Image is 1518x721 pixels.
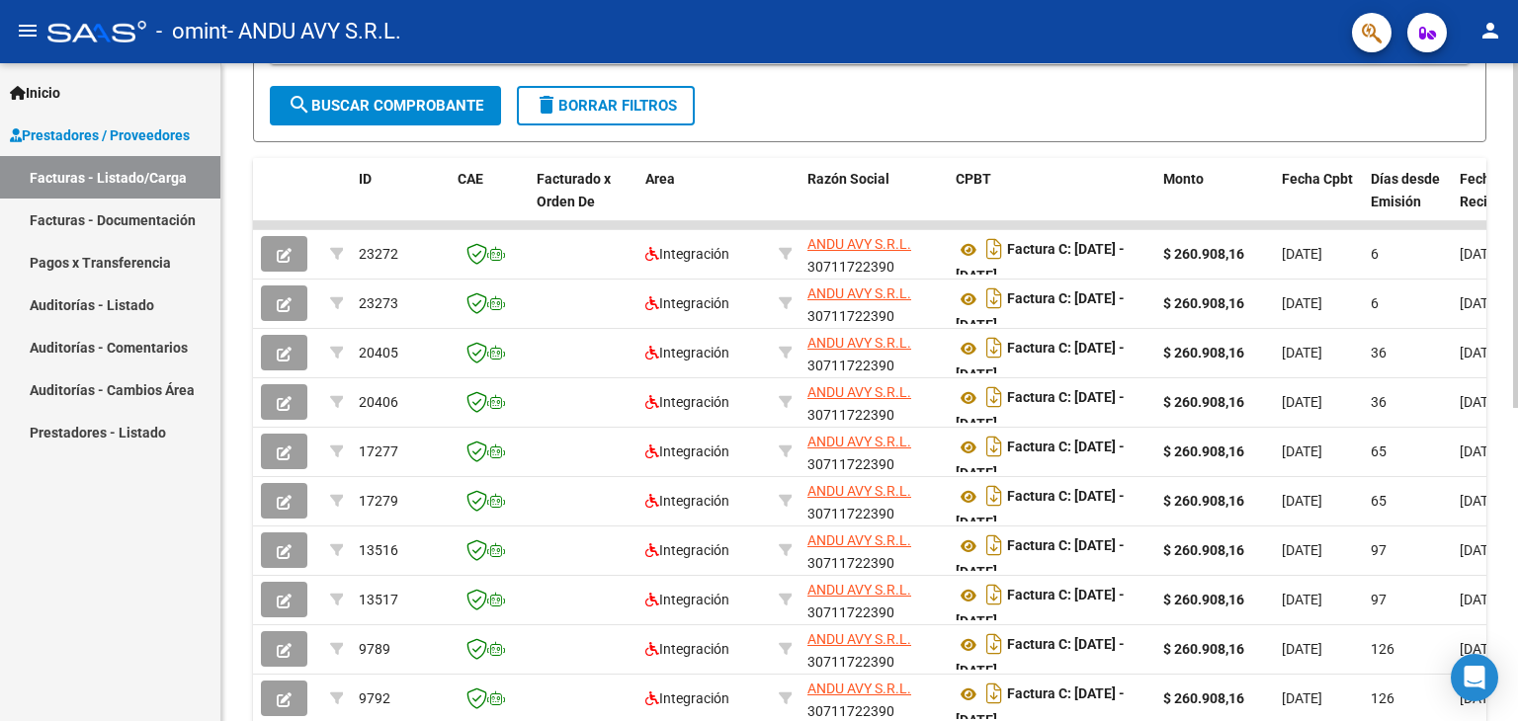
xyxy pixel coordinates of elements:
[981,431,1007,462] i: Descargar documento
[807,681,911,696] span: ANDU AVY S.R.L.
[1282,345,1322,360] span: [DATE]
[1371,690,1394,706] span: 126
[1460,171,1515,209] span: Fecha Recibido
[1460,345,1500,360] span: [DATE]
[1163,641,1244,657] strong: $ 260.908,16
[807,431,940,472] div: 30711722390
[807,631,911,647] span: ANDU AVY S.R.L.
[1274,158,1363,245] datatable-header-cell: Fecha Cpbt
[1371,493,1387,509] span: 65
[227,10,401,53] span: - ANDU AVY S.R.L.
[288,93,311,117] mat-icon: search
[359,171,372,187] span: ID
[1460,641,1500,657] span: [DATE]
[956,637,1125,680] strong: Factura C: [DATE] - [DATE]
[807,171,889,187] span: Razón Social
[156,10,227,53] span: - omint
[16,19,40,42] mat-icon: menu
[1371,443,1387,459] span: 65
[645,443,729,459] span: Integración
[948,158,1155,245] datatable-header-cell: CPBT
[1163,493,1244,509] strong: $ 260.908,16
[1163,171,1204,187] span: Monto
[981,529,1007,561] i: Descargar documento
[1460,394,1500,410] span: [DATE]
[1371,345,1387,360] span: 36
[645,542,729,558] span: Integración
[1282,542,1322,558] span: [DATE]
[1282,592,1322,607] span: [DATE]
[1363,158,1452,245] datatable-header-cell: Días desde Emisión
[981,233,1007,265] i: Descargar documento
[1155,158,1274,245] datatable-header-cell: Monto
[1163,246,1244,262] strong: $ 260.908,16
[1460,493,1500,509] span: [DATE]
[1460,295,1500,311] span: [DATE]
[645,394,729,410] span: Integración
[645,592,729,607] span: Integración
[1163,394,1244,410] strong: $ 260.908,16
[1371,171,1440,209] span: Días desde Emisión
[1478,19,1502,42] mat-icon: person
[637,158,771,245] datatable-header-cell: Area
[1282,443,1322,459] span: [DATE]
[1460,542,1500,558] span: [DATE]
[956,291,1125,334] strong: Factura C: [DATE] - [DATE]
[359,394,398,410] span: 20406
[807,384,911,400] span: ANDU AVY S.R.L.
[645,493,729,509] span: Integración
[359,690,390,706] span: 9792
[1460,246,1500,262] span: [DATE]
[956,538,1125,581] strong: Factura C: [DATE] - [DATE]
[10,124,190,146] span: Prestadores / Proveedores
[517,86,695,125] button: Borrar Filtros
[1371,542,1387,558] span: 97
[1282,394,1322,410] span: [DATE]
[956,242,1125,284] strong: Factura C: [DATE] - [DATE]
[1282,641,1322,657] span: [DATE]
[359,345,398,360] span: 20405
[981,579,1007,610] i: Descargar documento
[535,97,677,115] span: Borrar Filtros
[956,171,991,187] span: CPBT
[1163,295,1244,311] strong: $ 260.908,16
[535,93,558,117] mat-icon: delete
[807,628,940,670] div: 30711722390
[1163,443,1244,459] strong: $ 260.908,16
[800,158,948,245] datatable-header-cell: Razón Social
[351,158,450,245] datatable-header-cell: ID
[807,285,911,301] span: ANDU AVY S.R.L.
[1163,592,1244,607] strong: $ 260.908,16
[981,381,1007,413] i: Descargar documento
[1163,345,1244,360] strong: $ 260.908,16
[807,579,940,620] div: 30711722390
[956,390,1125,433] strong: Factura C: [DATE] - [DATE]
[359,443,398,459] span: 17277
[10,82,60,104] span: Inicio
[807,532,911,548] span: ANDU AVY S.R.L.
[529,158,637,245] datatable-header-cell: Facturado x Orden De
[645,246,729,262] span: Integración
[1371,592,1387,607] span: 97
[956,341,1125,383] strong: Factura C: [DATE] - [DATE]
[807,381,940,423] div: 30711722390
[956,588,1125,630] strong: Factura C: [DATE] - [DATE]
[359,592,398,607] span: 13517
[1460,592,1500,607] span: [DATE]
[645,295,729,311] span: Integración
[359,295,398,311] span: 23273
[1282,493,1322,509] span: [DATE]
[645,641,729,657] span: Integración
[1371,394,1387,410] span: 36
[288,97,483,115] span: Buscar Comprobante
[981,480,1007,512] i: Descargar documento
[1163,690,1244,706] strong: $ 260.908,16
[981,678,1007,709] i: Descargar documento
[1282,171,1353,187] span: Fecha Cpbt
[1282,295,1322,311] span: [DATE]
[1282,246,1322,262] span: [DATE]
[807,282,940,324] div: 30711722390
[807,236,911,252] span: ANDU AVY S.R.L.
[1371,295,1379,311] span: 6
[956,440,1125,482] strong: Factura C: [DATE] - [DATE]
